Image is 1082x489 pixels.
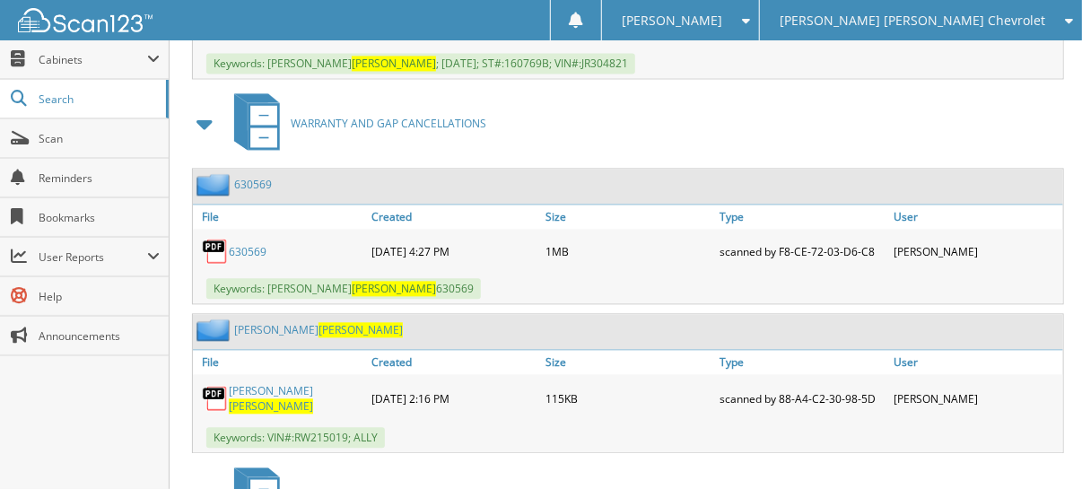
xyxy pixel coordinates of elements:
a: Size [541,205,715,229]
a: 630569 [229,244,266,259]
a: Type [715,350,889,374]
a: [PERSON_NAME][PERSON_NAME] [229,383,362,414]
img: PDF.png [202,385,229,412]
img: folder2.png [196,173,234,196]
a: User [889,350,1063,374]
span: [PERSON_NAME] [PERSON_NAME] Chevrolet [780,15,1045,26]
div: [DATE] 2:16 PM [367,379,541,418]
span: [PERSON_NAME] [318,322,403,337]
a: WARRANTY AND GAP CANCELLATIONS [223,88,486,159]
span: User Reports [39,249,147,265]
div: [PERSON_NAME] [889,379,1063,418]
a: Size [541,350,715,374]
span: Search [39,92,157,107]
iframe: Chat Widget [992,403,1082,489]
div: 115KB [541,379,715,418]
img: folder2.png [196,319,234,341]
div: [DATE] 4:27 PM [367,233,541,269]
span: WARRANTY AND GAP CANCELLATIONS [291,116,486,131]
span: Scan [39,131,160,146]
a: Type [715,205,889,229]
span: Cabinets [39,52,147,67]
span: Keywords: [PERSON_NAME] ; [DATE]; ST#:160769B; VIN#:JR304821 [206,53,635,74]
span: [PERSON_NAME] [352,56,436,71]
span: Keywords: [PERSON_NAME] 630569 [206,278,481,299]
span: [PERSON_NAME] [622,15,722,26]
span: Announcements [39,328,160,344]
div: scanned by 88-A4-C2-30-98-5D [715,379,889,418]
a: File [193,205,367,229]
a: Created [367,350,541,374]
div: scanned by F8-CE-72-03-D6-C8 [715,233,889,269]
span: Bookmarks [39,210,160,225]
span: Help [39,289,160,304]
a: Created [367,205,541,229]
span: Keywords: VIN#:RW215019; ALLY [206,427,385,448]
span: Reminders [39,170,160,186]
a: [PERSON_NAME][PERSON_NAME] [234,322,403,337]
a: User [889,205,1063,229]
span: [PERSON_NAME] [352,281,436,296]
div: [PERSON_NAME] [889,233,1063,269]
span: [PERSON_NAME] [229,398,313,414]
a: 630569 [234,177,272,192]
a: File [193,350,367,374]
img: scan123-logo-white.svg [18,8,153,32]
div: 1MB [541,233,715,269]
img: PDF.png [202,238,229,265]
